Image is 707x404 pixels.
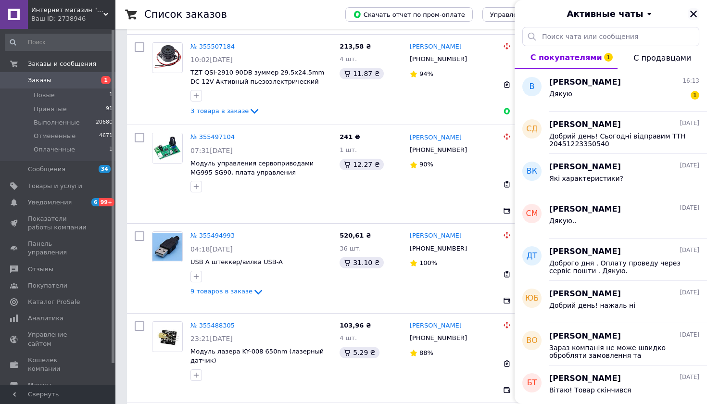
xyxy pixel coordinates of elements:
[96,118,113,127] span: 20680
[190,245,233,253] span: 04:18[DATE]
[526,208,538,219] span: СМ
[34,132,76,140] span: Отмененные
[549,90,572,98] span: Дякую
[28,330,89,348] span: Управление сайтом
[618,46,707,69] button: С продавцами
[31,14,115,23] div: Ваш ID: 2738946
[152,42,183,73] a: Фото товару
[28,60,96,68] span: Заказы и сообщения
[515,281,707,323] button: ЮБ[PERSON_NAME][DATE]Добрий день! нажаль ні
[549,162,621,173] span: [PERSON_NAME]
[99,132,113,140] span: 4671
[680,162,699,170] span: [DATE]
[28,381,52,390] span: Маркет
[340,334,357,341] span: 4 шт.
[190,288,252,295] span: 9 товаров в заказе
[340,322,371,329] span: 103,96 ₴
[549,132,686,148] span: Добрий день! Сьогодні відправим ТТН 20451223350540
[549,331,621,342] span: [PERSON_NAME]
[419,259,437,266] span: 100%
[190,107,260,114] a: 3 товара в заказе
[680,204,699,212] span: [DATE]
[190,160,314,194] a: Модуль управления сервоприводами MG995 SG90, плата управления приводом, модуль отладки рулевого м...
[28,265,53,274] span: Отзывы
[340,68,383,79] div: 11.87 ₴
[190,107,249,114] span: 3 товара в заказе
[152,43,182,72] img: Фото товару
[340,159,383,170] div: 12.27 ₴
[530,81,535,92] span: В
[549,344,686,359] span: Зараз компанія не може швидко обробляти замовлення та повідомлення, оскільки за її графіком робот...
[34,145,75,154] span: Оплаченные
[530,53,602,62] span: С покупателями
[515,112,707,154] button: СД[PERSON_NAME][DATE]Добрий день! Сьогодні відправим ТТН 20451223350540
[419,161,433,168] span: 90%
[106,105,113,114] span: 91
[408,53,469,65] div: [PHONE_NUMBER]
[340,245,361,252] span: 36 шт.
[549,289,621,300] span: [PERSON_NAME]
[28,215,89,232] span: Показатели работы компании
[549,204,621,215] span: [PERSON_NAME]
[190,43,235,50] a: № 355507184
[28,198,72,207] span: Уведомления
[109,145,113,154] span: 1
[680,373,699,381] span: [DATE]
[680,246,699,254] span: [DATE]
[99,198,115,206] span: 99+
[190,56,233,63] span: 10:02[DATE]
[152,322,182,351] img: Фото товару
[99,165,111,173] span: 34
[567,8,644,20] span: Активные чаты
[680,289,699,297] span: [DATE]
[28,298,80,306] span: Каталог ProSale
[144,9,227,20] h1: Список заказов
[152,233,182,261] img: Фото товару
[190,322,235,329] a: № 355488305
[691,91,699,100] span: 1
[633,53,691,63] span: С продавцами
[549,259,686,275] span: Доброго дня . Оплату проведу через сервіс пошти . Дякую.
[549,386,631,394] span: Вітаю! Товар скінчився
[340,347,379,358] div: 5.29 ₴
[190,348,324,364] a: Модуль лазера KY-008 650nm (лазерный датчик)
[190,133,235,140] a: № 355497104
[5,34,114,51] input: Поиск
[190,69,324,103] span: TZT QSI-2910 90DB зуммер 29.5x24.5mm DC 12V Активный пьезоэлектрический зуммер Непрерывный звук д...
[340,133,360,140] span: 241 ₴
[549,302,635,309] span: Добрий день! нажаль ні
[549,119,621,130] span: [PERSON_NAME]
[353,10,465,19] span: Скачать отчет по пром-оплате
[527,166,537,177] span: ВК
[28,240,89,257] span: Панель управления
[101,76,111,84] span: 1
[34,118,80,127] span: Выполненные
[688,8,699,20] button: Закрыть
[682,77,699,85] span: 16:13
[190,258,283,265] a: USB A штеккер/вилка USB-A
[410,42,462,51] a: [PERSON_NAME]
[549,77,621,88] span: [PERSON_NAME]
[34,91,55,100] span: Новые
[152,133,183,164] a: Фото товару
[604,53,613,62] span: 1
[28,182,82,190] span: Товары и услуги
[527,378,537,389] span: БТ
[482,7,573,22] button: Управление статусами
[515,69,707,112] button: В[PERSON_NAME]16:13Дякую1
[28,76,51,85] span: Заказы
[549,175,623,182] span: Які характеристики?
[515,323,707,366] button: ВО[PERSON_NAME][DATE]Зараз компанія не може швидко обробляти замовлення та повідомлення, оскільки...
[340,55,357,63] span: 4 шт.
[109,91,113,100] span: 1
[410,231,462,240] a: [PERSON_NAME]
[34,105,67,114] span: Принятые
[515,154,707,196] button: ВК[PERSON_NAME][DATE]Які характеристики?
[522,27,699,46] input: Поиск чата или сообщения
[410,321,462,330] a: [PERSON_NAME]
[515,239,707,281] button: ДТ[PERSON_NAME][DATE]Доброго дня . Оплату проведу через сервіс пошти . Дякую.
[28,314,63,323] span: Аналитика
[410,133,462,142] a: [PERSON_NAME]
